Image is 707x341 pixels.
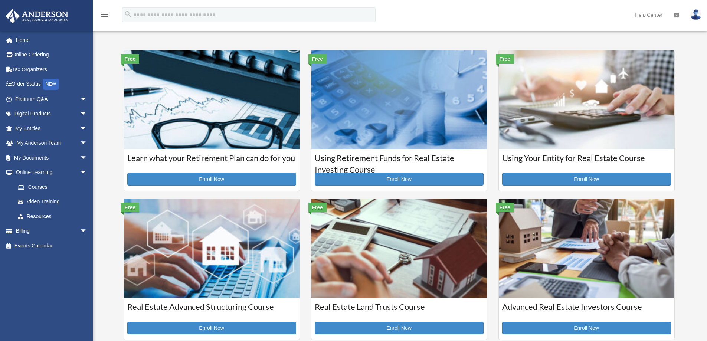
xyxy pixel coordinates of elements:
span: arrow_drop_down [80,136,95,151]
a: My Entitiesarrow_drop_down [5,121,98,136]
img: Anderson Advisors Platinum Portal [3,9,71,23]
a: My Documentsarrow_drop_down [5,150,98,165]
a: Video Training [10,194,98,209]
a: Enroll Now [502,322,671,334]
a: Enroll Now [315,322,484,334]
a: Billingarrow_drop_down [5,224,98,239]
h3: Using Your Entity for Real Estate Course [502,153,671,171]
a: menu [100,13,109,19]
a: Online Learningarrow_drop_down [5,165,98,180]
a: Enroll Now [127,173,296,186]
a: Enroll Now [127,322,296,334]
h3: Real Estate Land Trusts Course [315,301,484,320]
img: User Pic [690,9,701,20]
a: Courses [10,180,95,194]
a: Home [5,33,98,47]
div: Free [121,203,140,212]
a: Online Ordering [5,47,98,62]
i: menu [100,10,109,19]
div: NEW [43,79,59,90]
span: arrow_drop_down [80,106,95,122]
div: Free [121,54,140,64]
span: arrow_drop_down [80,165,95,180]
div: Free [308,54,327,64]
a: Order StatusNEW [5,77,98,92]
a: Platinum Q&Aarrow_drop_down [5,92,98,106]
span: arrow_drop_down [80,92,95,107]
div: Free [496,203,514,212]
span: arrow_drop_down [80,224,95,239]
a: Digital Productsarrow_drop_down [5,106,98,121]
div: Free [308,203,327,212]
span: arrow_drop_down [80,121,95,136]
div: Free [496,54,514,64]
a: Tax Organizers [5,62,98,77]
a: My Anderson Teamarrow_drop_down [5,136,98,151]
a: Enroll Now [315,173,484,186]
a: Enroll Now [502,173,671,186]
h3: Real Estate Advanced Structuring Course [127,301,296,320]
a: Resources [10,209,98,224]
h3: Learn what your Retirement Plan can do for you [127,153,296,171]
h3: Advanced Real Estate Investors Course [502,301,671,320]
h3: Using Retirement Funds for Real Estate Investing Course [315,153,484,171]
span: arrow_drop_down [80,150,95,165]
i: search [124,10,132,18]
a: Events Calendar [5,238,98,253]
